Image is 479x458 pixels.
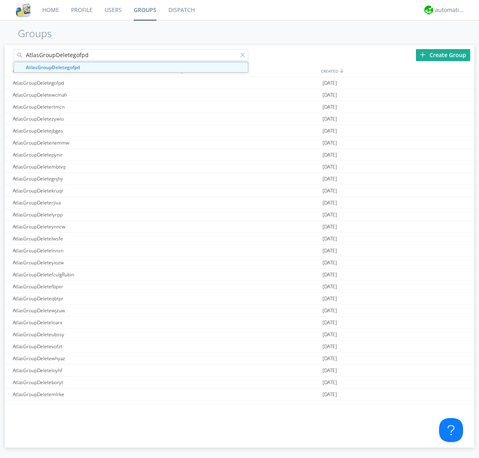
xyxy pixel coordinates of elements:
span: [DATE] [323,149,337,161]
div: automation+atlas [435,6,465,14]
div: AtlasGroupDeletewhyaz [11,353,164,364]
a: AtlasGroupDeleteqbtpr[DATE] [5,293,474,305]
span: [DATE] [323,353,337,365]
div: AtlasGroupDeletemlrke [11,389,164,400]
div: AtlasGroupDeletegofpd [11,77,164,89]
div: AtlasGroupDeletebinek [11,401,164,412]
div: AtlasGroupDeletelwsfe [11,233,164,244]
div: AtlasGroupDeletefbpxr [11,281,164,292]
a: AtlasGroupDeletefbpxr[DATE] [5,281,474,293]
a: AtlasGroupDeleteynncw[DATE] [5,221,474,233]
a: AtlasGroupDeletefculgRubin[DATE] [5,269,474,281]
div: AtlasGroupDeletertmcn [11,101,164,113]
strong: AtlasGroupDeletegofpd [26,64,80,71]
span: [DATE] [323,401,337,412]
a: AtlasGroupDeletebinek[DATE] [5,401,474,412]
a: AtlasGroupDeletemlrke[DATE] [5,389,474,401]
span: [DATE] [323,185,337,197]
span: [DATE] [323,161,337,173]
div: Create Group [416,49,470,61]
span: [DATE] [323,281,337,293]
span: [DATE] [323,113,337,125]
span: [DATE] [323,389,337,401]
a: AtlasGroupDeletevofzt[DATE] [5,341,474,353]
span: [DATE] [323,341,337,353]
a: AtlasGroupDeletepynir[DATE] [5,149,474,161]
a: AtlasGroupDeletekruqr[DATE] [5,185,474,197]
a: AtlasGroupDeleteubssy[DATE] [5,329,474,341]
a: AtlasGroupDeletenemmw[DATE] [5,137,474,149]
span: [DATE] [323,317,337,329]
div: AtlasGroupDeleteynncw [11,221,164,232]
div: GROUPS [11,65,162,77]
div: CREATED [319,65,474,77]
div: AtlasGroupDeletenemmw [11,137,164,149]
a: AtlasGroupDeletejbges[DATE] [5,125,474,137]
a: AtlasGroupDeletembtvq[DATE] [5,161,474,173]
span: [DATE] [323,89,337,101]
a: AtlasGroupDeletegnjhy[DATE] [5,173,474,185]
img: cddb5a64eb264b2086981ab96f4c1ba7 [16,3,30,17]
span: [DATE] [323,377,337,389]
a: AtlasGroupDeletelyrpp[DATE] [5,209,474,221]
div: AtlasGroupDeleteyiozw [11,257,164,268]
span: [DATE] [323,269,337,281]
div: AtlasGroupDeleteloyhf [11,365,164,376]
span: [DATE] [323,209,337,221]
a: AtlasGroupDeletelwsfe[DATE] [5,233,474,245]
div: AtlasGroupDeleteubssy [11,329,164,340]
a: AtlasGroupDeletewhyaz[DATE] [5,353,474,365]
a: AtlasGroupDeletelnnsn[DATE] [5,245,474,257]
span: [DATE] [323,365,337,377]
span: [DATE] [323,197,337,209]
div: AtlasGroupDeletezywio [11,113,164,125]
span: [DATE] [323,305,337,317]
span: [DATE] [323,101,337,113]
div: AtlasGroupDeletelnnsn [11,245,164,256]
span: [DATE] [323,173,337,185]
a: AtlasGroupDeleteyiozw[DATE] [5,257,474,269]
span: [DATE] [323,257,337,269]
img: d2d01cd9b4174d08988066c6d424eccd [424,6,433,14]
div: AtlasGroupDeleteboryt [11,377,164,388]
a: AtlasGroupDeletegofpd[DATE] [5,77,474,89]
div: AtlasGroupDeletevofzt [11,341,164,352]
div: AtlasGroupDeletepynir [11,149,164,161]
div: AtlasGroupDeletewcmah [11,89,164,101]
span: [DATE] [323,221,337,233]
div: AtlasGroupDeletembtvq [11,161,164,172]
a: AtlasGroupDeleteloarx[DATE] [5,317,474,329]
div: AtlasGroupDeletekruqr [11,185,164,196]
span: [DATE] [323,329,337,341]
a: AtlasGroupDeletezywio[DATE] [5,113,474,125]
div: AtlasGroupDeletewjzuw [11,305,164,316]
iframe: Toggle Customer Support [439,418,463,442]
span: [DATE] [323,293,337,305]
div: AtlasGroupDeletelyrpp [11,209,164,220]
a: AtlasGroupDeleteboryt[DATE] [5,377,474,389]
img: plus.svg [420,52,426,57]
div: AtlasGroupDeleteqbtpr [11,293,164,304]
div: AtlasGroupDeleteloarx [11,317,164,328]
span: [DATE] [323,137,337,149]
span: [DATE] [323,245,337,257]
a: AtlasGroupDeleteloyhf[DATE] [5,365,474,377]
div: AtlasGroupDeletefculgRubin [11,269,164,280]
div: AtlasGroupDeletegnjhy [11,173,164,184]
input: Search groups [14,49,248,61]
div: AtlasGroupDeletejbges [11,125,164,137]
span: [DATE] [323,77,337,89]
a: AtlasGroupDeletewcmah[DATE] [5,89,474,101]
a: AtlasGroupDeletewjzuw[DATE] [5,305,474,317]
span: [DATE] [323,125,337,137]
span: [DATE] [323,233,337,245]
a: AtlasGroupDeleterjiva[DATE] [5,197,474,209]
a: AtlasGroupDeletertmcn[DATE] [5,101,474,113]
div: AtlasGroupDeleterjiva [11,197,164,208]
